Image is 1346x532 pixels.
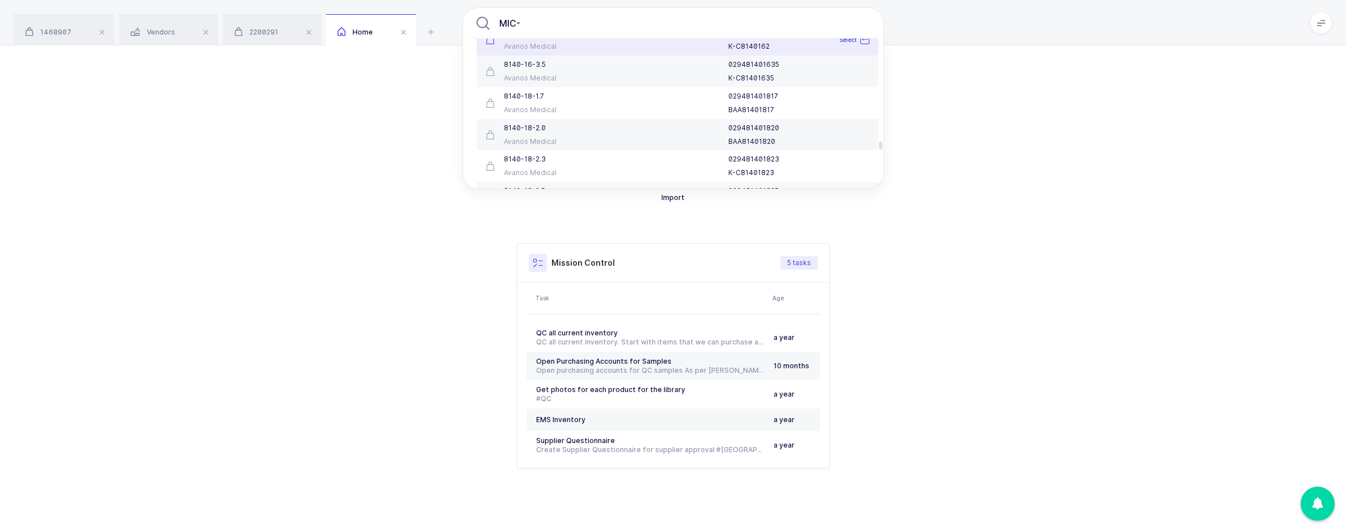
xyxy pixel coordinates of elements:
div: Avanos Medical [486,137,605,146]
span: Vendors [130,28,175,36]
div: Avanos Medical [486,42,605,51]
div: BAA81401820 [728,137,869,146]
span: 1468907 [25,28,71,36]
div: QC all current inventory. Start with items that we can purchase a sample from Schein. #[GEOGRAPHI... [536,338,765,347]
div: K-C8140162 [728,42,869,51]
div: 8140-18-2.0 [486,124,605,133]
div: 029481401817 [728,92,869,101]
div: 8140-18-1.7 [486,92,605,101]
span: a year [774,415,795,424]
div: 029481401820 [728,124,869,133]
div: 029481401635 [728,60,869,69]
span: Open Purchasing Accounts for Samples [536,357,672,365]
div: Avanos Medical [486,74,605,83]
span: Get photos for each product for the library [536,385,685,394]
div: Age [772,293,817,303]
span: QC all current inventory [536,329,618,337]
span: a year [774,390,795,398]
div: Select [813,28,876,51]
div: K-C81401823 [728,168,869,177]
h3: Mission Control [551,257,615,269]
input: Search [462,7,884,39]
div: 029481401823 [728,155,869,164]
span: EMS Inventory [536,415,585,424]
div: 8140-18-2.3 [486,155,605,164]
div: BAA81401817 [728,105,869,114]
div: Avanos Medical [486,105,605,114]
div: 8140-16-3.5 [486,60,605,69]
div: #QC [536,394,765,403]
span: Home [337,28,373,36]
div: Avanos Medical [486,168,605,177]
div: Task [536,293,766,303]
span: 5 tasks [787,258,811,267]
span: a year [774,441,795,449]
span: Supplier Questionnaire [536,436,615,445]
div: K-C81401635 [728,74,869,83]
span: 10 months [774,361,809,370]
span: a year [774,333,795,342]
span: 2200291 [234,28,278,36]
div: Open purchasing accounts for QC samples As per [PERSON_NAME], we had an account with [PERSON_NAME... [536,366,765,375]
div: Create Supplier Questionnaire for supplier approval #[GEOGRAPHIC_DATA] [536,445,765,454]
